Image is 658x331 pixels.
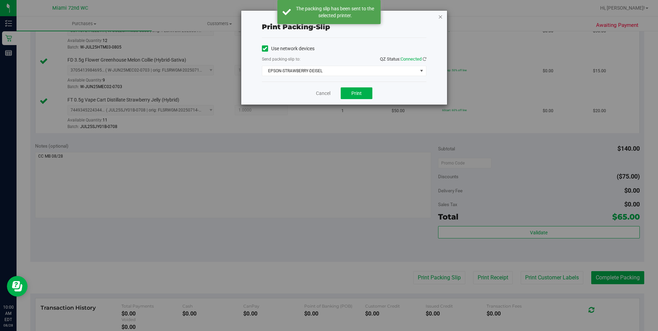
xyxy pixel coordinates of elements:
button: Print [341,87,372,99]
span: Connected [401,56,422,62]
span: QZ Status: [380,56,426,62]
a: Cancel [316,90,330,97]
iframe: Resource center [7,276,28,297]
span: Print [351,90,362,96]
span: Print packing-slip [262,23,330,31]
label: Use network devices [262,45,315,52]
span: select [417,66,426,76]
label: Send packing-slip to: [262,56,300,62]
div: The packing slip has been sent to the selected printer. [295,5,375,19]
span: EPSON-STRAWBERRY-DEISEL [262,66,417,76]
